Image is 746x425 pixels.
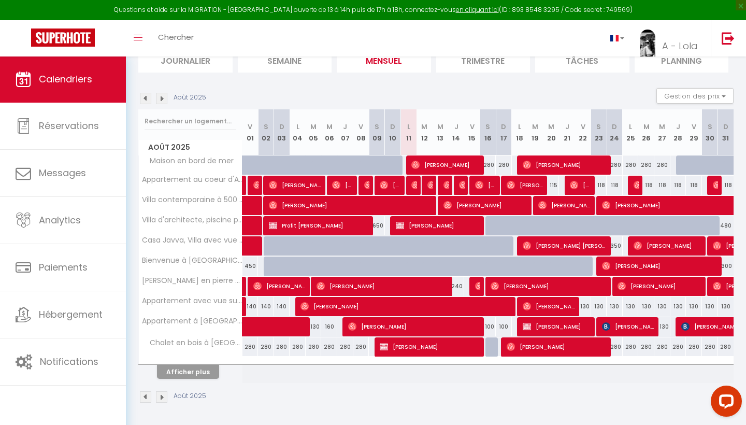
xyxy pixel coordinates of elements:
[475,276,480,296] span: [PERSON_NAME]
[676,122,680,132] abbr: J
[274,109,290,155] th: 03
[31,29,95,47] img: Super Booking
[39,73,92,86] span: Calendriers
[581,122,585,132] abbr: V
[591,176,607,195] div: 118
[174,391,206,401] p: Août 2025
[140,337,244,349] span: Chalet en bois à [GEOGRAPHIC_DATA]
[523,296,576,316] span: [PERSON_NAME]
[654,109,670,155] th: 27
[623,109,639,155] th: 25
[543,176,559,195] div: 115
[670,297,686,316] div: 130
[654,155,670,175] div: 280
[321,337,337,357] div: 280
[390,122,395,132] abbr: D
[470,122,475,132] abbr: V
[718,297,734,316] div: 130
[491,276,608,296] span: [PERSON_NAME]
[485,122,490,132] abbr: S
[242,109,259,155] th: 01
[157,365,219,379] button: Afficher plus
[140,216,244,224] span: Villa d'architecte, piscine privative, Vico Corse
[538,195,592,215] span: [PERSON_NAME]
[269,175,322,195] span: [PERSON_NAME]
[607,236,623,256] div: 350
[686,337,702,357] div: 280
[253,175,259,195] span: [PERSON_NAME]
[411,175,417,195] span: [PERSON_NAME]
[654,297,670,316] div: 130
[654,337,670,357] div: 280
[443,175,449,195] span: [PERSON_NAME]
[686,297,702,316] div: 130
[591,297,607,316] div: 130
[326,122,333,132] abbr: M
[507,175,544,195] span: [PERSON_NAME]
[140,277,244,285] span: [PERSON_NAME] en pierre en bord de mer
[702,297,718,316] div: 130
[532,122,538,132] abbr: M
[436,47,530,73] li: Trimestre
[39,214,81,226] span: Analytics
[659,122,665,132] abbr: M
[718,176,734,195] div: 118
[140,236,244,244] span: Casa Javva, Villa avec vue mer
[433,109,449,155] th: 13
[670,109,686,155] th: 28
[448,277,464,296] div: 240
[242,257,259,276] div: 450
[548,122,554,132] abbr: M
[708,122,712,132] abbr: S
[565,122,569,132] abbr: J
[607,337,623,357] div: 280
[623,337,639,357] div: 280
[656,88,734,104] button: Gestion des prix
[369,109,385,155] th: 09
[385,109,401,155] th: 10
[718,109,734,155] th: 31
[575,109,591,155] th: 22
[140,155,236,167] span: Maison en bord de mer
[269,195,435,215] span: [PERSON_NAME]
[629,122,632,132] abbr: L
[306,109,322,155] th: 05
[348,317,482,336] span: [PERSON_NAME]
[686,176,702,195] div: 118
[242,176,248,195] a: [PERSON_NAME]
[242,297,259,316] div: 140
[559,109,575,155] th: 21
[496,155,512,175] div: 280
[602,256,720,276] span: [PERSON_NAME]
[358,122,363,132] abbr: V
[380,337,481,357] span: [PERSON_NAME]
[618,276,703,296] span: [PERSON_NAME]
[634,175,639,195] span: [PERSON_NAME]
[332,175,353,195] span: [PERSON_NAME]
[140,297,244,305] span: Appartement avec vue sur la mer dans résidence avec piscine et accès direct à la plage
[638,337,654,357] div: 280
[417,109,433,155] th: 12
[337,109,353,155] th: 07
[39,308,103,321] span: Hébergement
[480,109,496,155] th: 16
[306,337,322,357] div: 280
[670,337,686,357] div: 280
[634,236,703,256] span: [PERSON_NAME]
[718,337,734,357] div: 280
[39,119,99,132] span: Réservations
[591,109,607,155] th: 23
[638,155,654,175] div: 280
[459,175,464,195] span: [PERSON_NAME]
[501,122,506,132] abbr: D
[702,381,746,425] iframe: LiveChat chat widget
[380,175,401,195] span: [PERSON_NAME]
[421,122,427,132] abbr: M
[443,195,529,215] span: [PERSON_NAME]
[662,39,698,52] span: A - Lola
[140,176,244,183] span: Appartement au coeur d'Ajaccio
[290,337,306,357] div: 280
[686,109,702,155] th: 29
[635,47,729,73] li: Planning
